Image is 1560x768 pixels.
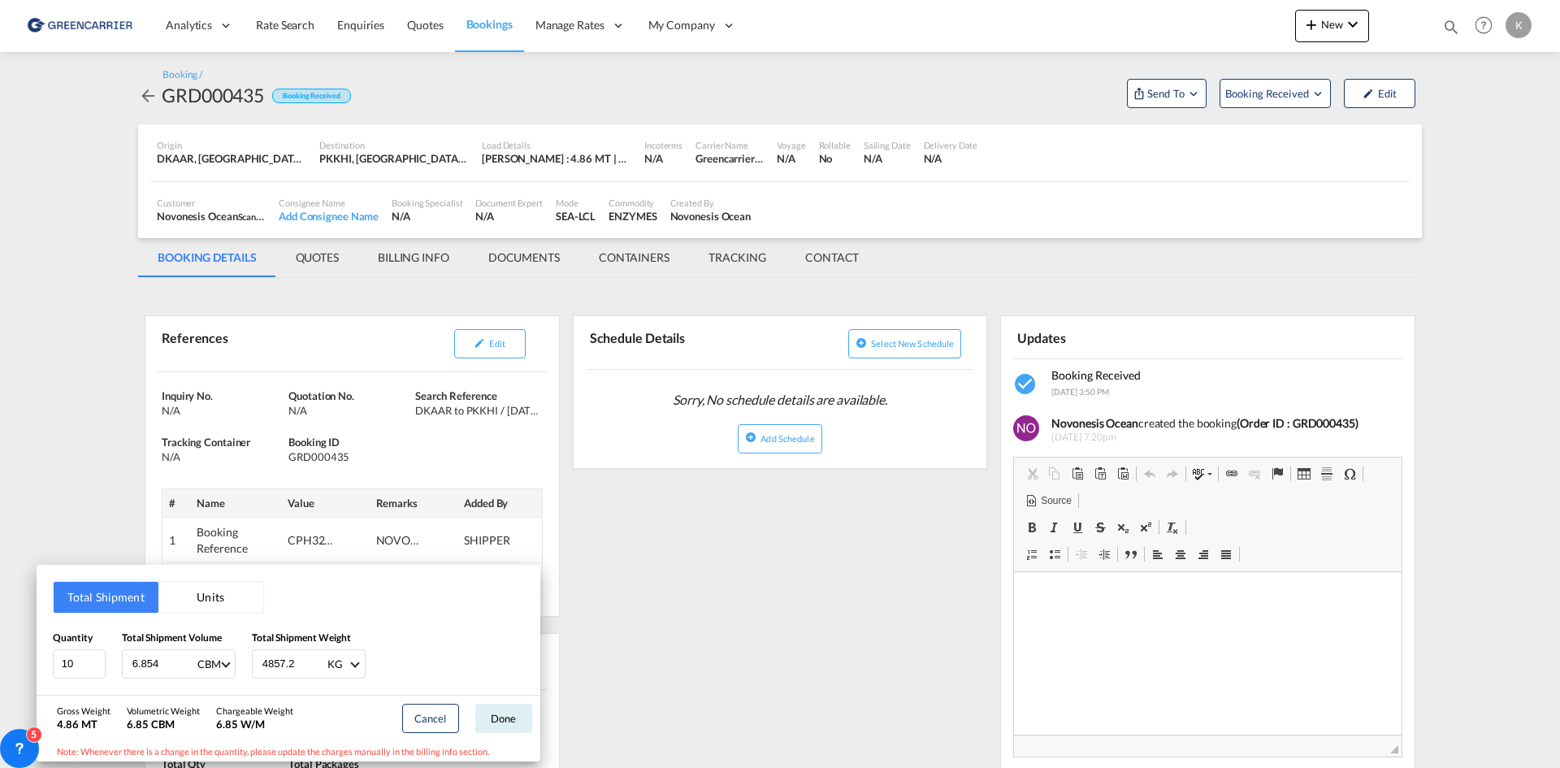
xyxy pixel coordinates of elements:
div: Volumetric Weight [127,705,200,717]
div: 6.85 W/M [216,717,293,731]
button: Done [475,704,532,733]
body: Editor, editor2 [16,16,371,33]
input: Enter weight [261,650,326,678]
button: Total Shipment [54,582,158,613]
button: Units [158,582,263,613]
div: 4.86 MT [57,717,110,731]
input: Enter volume [131,650,196,678]
div: Gross Weight [57,705,110,717]
span: Total Shipment Weight [252,631,351,644]
div: Note: Whenever there is a change in the quantity, please update the charges manually in the billi... [37,741,540,761]
input: Qty [53,649,106,679]
div: KG [327,657,343,670]
button: Cancel [402,704,459,733]
span: Total Shipment Volume [122,631,222,644]
div: 6.85 CBM [127,717,200,731]
div: Chargeable Weight [216,705,293,717]
div: CBM [197,657,221,670]
span: Quantity [53,631,93,644]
